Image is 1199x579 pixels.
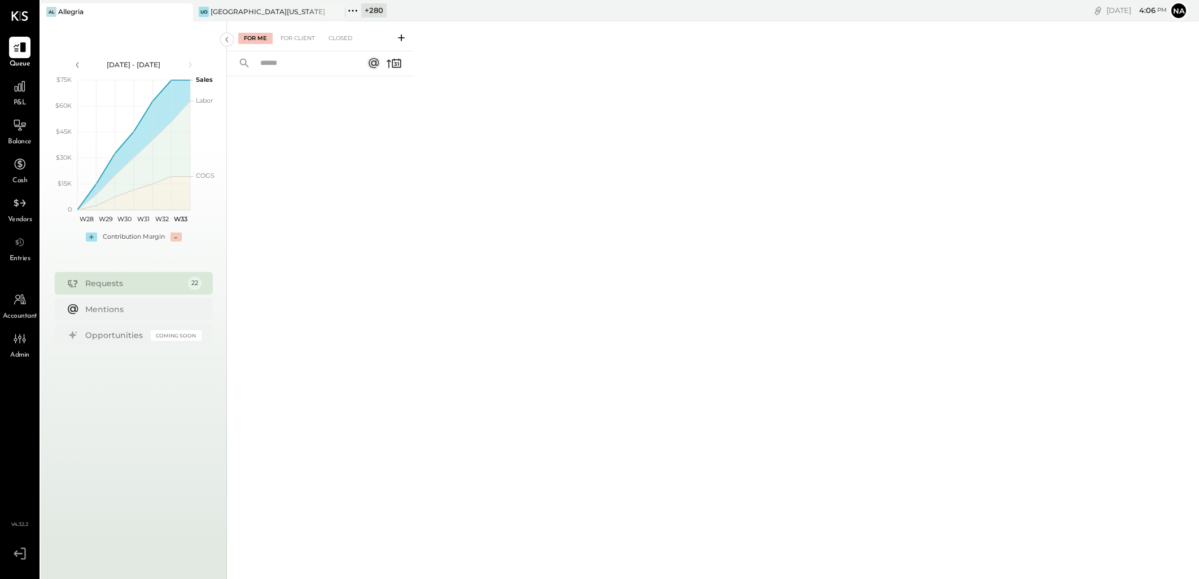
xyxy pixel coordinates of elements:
[117,215,131,223] text: W30
[1106,5,1167,16] div: [DATE]
[103,233,165,242] div: Contribution Margin
[1170,2,1188,20] button: Na
[323,33,358,44] div: Closed
[12,176,27,186] span: Cash
[58,179,72,187] text: $15K
[199,7,209,17] div: Uo
[1092,5,1104,16] div: copy link
[56,76,72,84] text: $75K
[58,7,84,16] div: Allegria
[8,215,32,225] span: Vendors
[1,153,39,186] a: Cash
[151,330,202,341] div: Coming Soon
[1,37,39,69] a: Queue
[188,277,202,290] div: 22
[56,128,72,135] text: $45K
[155,215,169,223] text: W32
[196,172,215,179] text: COGS
[46,7,56,17] div: Al
[98,215,112,223] text: W29
[1,231,39,264] a: Entries
[10,59,30,69] span: Queue
[8,137,32,147] span: Balance
[361,3,387,17] div: + 280
[137,215,149,223] text: W31
[1,76,39,108] a: P&L
[56,153,72,161] text: $30K
[68,205,72,213] text: 0
[1,289,39,322] a: Accountant
[85,278,182,289] div: Requests
[1,115,39,147] a: Balance
[275,33,321,44] div: For Client
[196,76,213,84] text: Sales
[10,350,29,361] span: Admin
[1,192,39,225] a: Vendors
[1,328,39,361] a: Admin
[86,60,182,69] div: [DATE] - [DATE]
[55,102,72,109] text: $60K
[85,330,145,341] div: Opportunities
[238,33,273,44] div: For Me
[174,215,187,223] text: W33
[3,312,37,322] span: Accountant
[14,98,27,108] span: P&L
[196,97,213,104] text: Labor
[86,233,97,242] div: +
[80,215,94,223] text: W28
[10,254,30,264] span: Entries
[211,7,325,16] div: [GEOGRAPHIC_DATA][US_STATE]
[85,304,196,315] div: Mentions
[170,233,182,242] div: -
